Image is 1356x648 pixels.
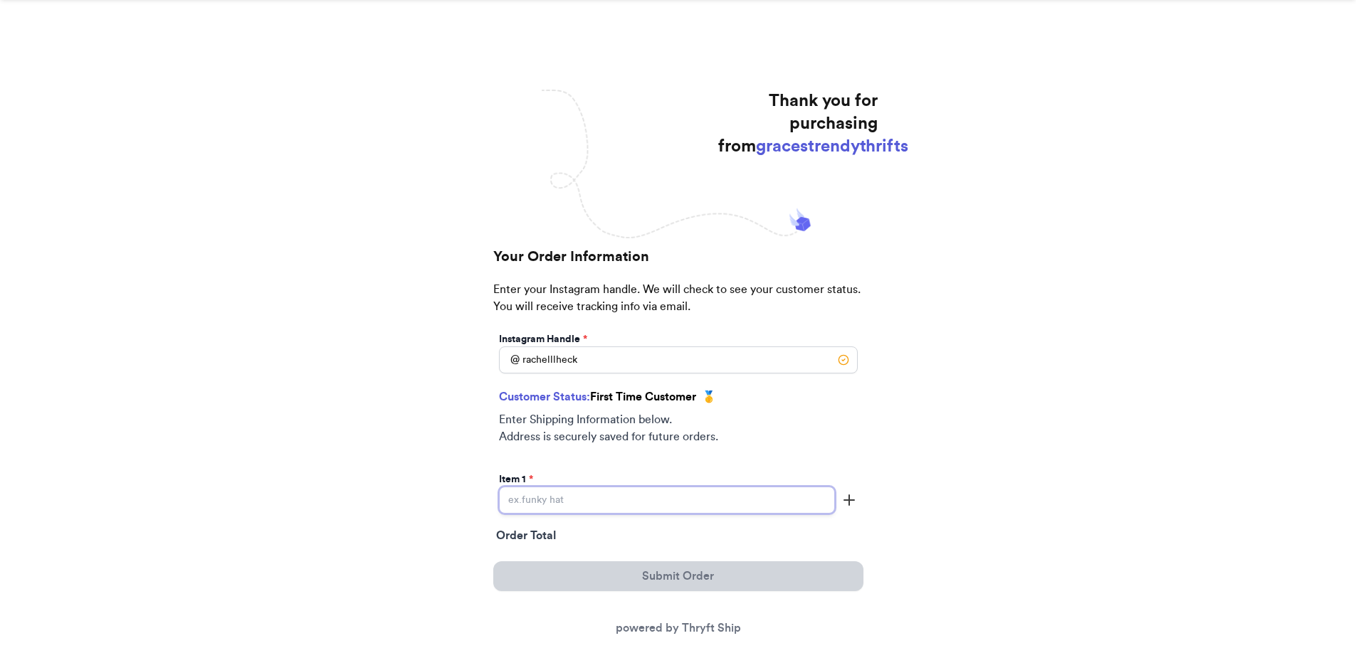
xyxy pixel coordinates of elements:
[499,472,533,487] label: Item 1
[499,391,590,403] span: Customer Status:
[756,138,908,155] span: gracestrendythrifts
[493,281,863,329] p: Enter your Instagram handle. We will check to see your customer status. You will receive tracking...
[499,487,835,514] input: ex.funky hat
[499,332,587,346] label: Instagram Handle
[493,247,863,281] h2: Your Order Information
[493,561,863,591] button: Submit Order
[496,527,861,548] div: Order Total
[499,346,520,373] div: @
[616,622,741,634] a: powered by Thryft Ship
[590,391,696,403] span: First Time Customer
[702,388,716,405] span: 🥇
[499,411,858,445] p: Enter Shipping Information below. Address is securely saved for future orders.
[718,90,878,158] h1: Thank you for purchasing from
